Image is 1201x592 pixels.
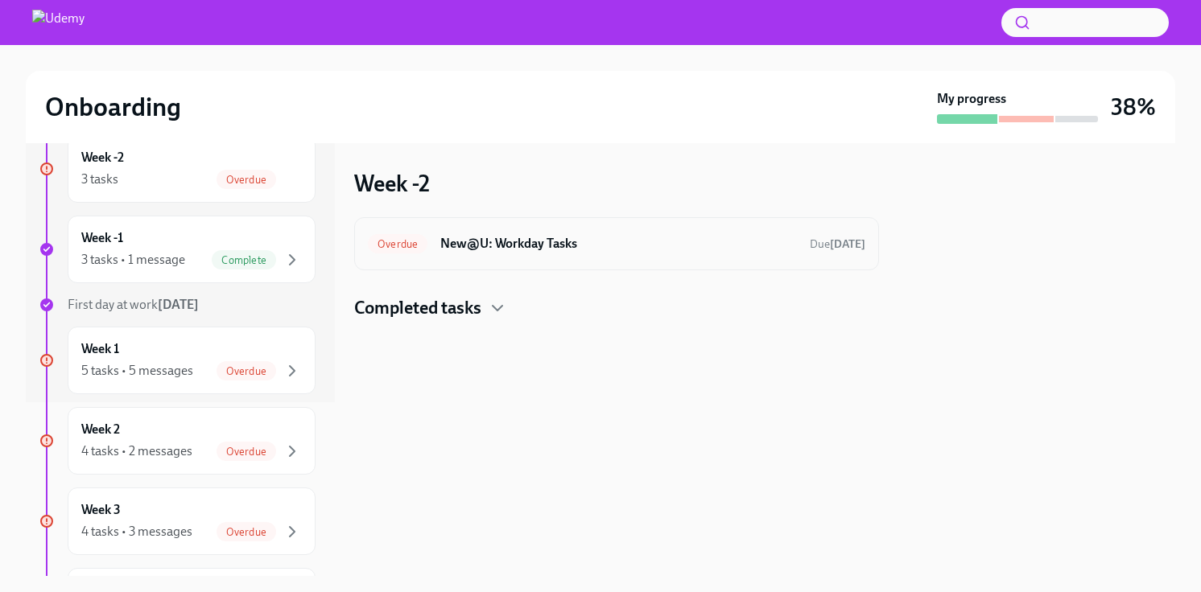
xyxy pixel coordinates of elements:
a: First day at work[DATE] [39,296,316,314]
div: 3 tasks [81,171,118,188]
h3: 38% [1111,92,1156,121]
div: 5 tasks • 5 messages [81,362,193,380]
h2: Onboarding [45,91,181,123]
a: Week 34 tasks • 3 messagesOverdue [39,487,316,555]
strong: [DATE] [158,297,199,312]
a: Week -13 tasks • 1 messageComplete [39,216,316,283]
a: Week 15 tasks • 5 messagesOverdue [39,327,316,394]
strong: [DATE] [830,237,865,251]
div: Completed tasks [354,296,879,320]
div: 4 tasks • 3 messages [81,523,192,541]
strong: My progress [937,90,1006,108]
a: OverdueNew@U: Workday TasksDue[DATE] [368,231,865,257]
span: Overdue [217,174,276,186]
span: Overdue [217,526,276,538]
span: Overdue [368,238,427,250]
div: 3 tasks • 1 message [81,251,185,269]
a: Week 24 tasks • 2 messagesOverdue [39,407,316,475]
span: Due [810,237,865,251]
span: Overdue [217,365,276,377]
h3: Week -2 [354,169,430,198]
h6: Week 1 [81,340,119,358]
span: August 18th, 2025 09:00 [810,236,865,252]
h6: New@U: Workday Tasks [440,235,797,253]
div: 4 tasks • 2 messages [81,442,192,460]
span: Overdue [217,446,276,458]
img: Udemy [32,10,85,35]
a: Week -23 tasksOverdue [39,135,316,203]
h6: Week 3 [81,501,121,519]
h6: Week -2 [81,149,124,166]
span: Complete [212,254,276,266]
h6: Week 2 [81,421,120,438]
h6: Week -1 [81,229,123,247]
span: First day at work [68,297,199,312]
h4: Completed tasks [354,296,481,320]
